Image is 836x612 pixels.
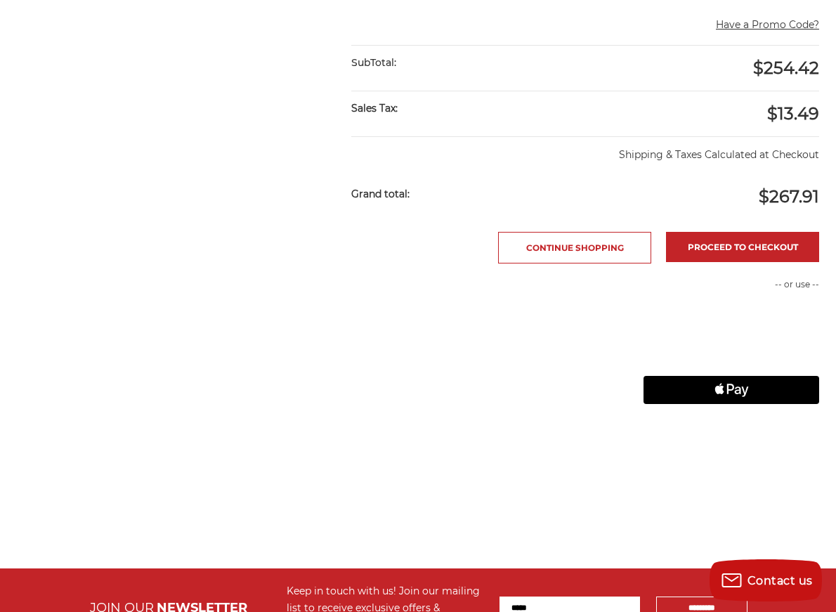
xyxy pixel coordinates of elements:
[767,103,819,124] span: $13.49
[351,136,819,162] p: Shipping & Taxes Calculated at Checkout
[759,186,819,207] span: $267.91
[753,58,819,78] span: $254.42
[644,278,819,291] p: -- or use --
[644,341,819,369] iframe: PayPal-paylater
[666,232,819,262] a: Proceed to checkout
[747,574,813,587] span: Contact us
[351,46,585,80] div: SubTotal:
[351,188,410,200] strong: Grand total:
[644,306,819,334] iframe: PayPal-paypal
[716,18,819,32] button: Have a Promo Code?
[351,102,398,115] strong: Sales Tax:
[498,232,651,263] a: Continue Shopping
[710,559,822,601] button: Contact us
